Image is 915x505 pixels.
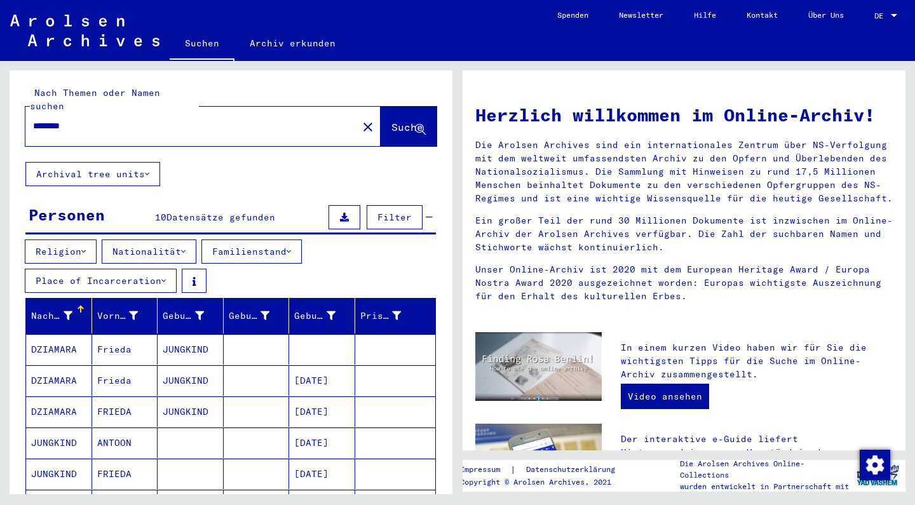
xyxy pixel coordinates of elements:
[460,476,630,488] p: Copyright © Arolsen Archives, 2021
[621,341,893,381] p: In einem kurzen Video haben wir für Sie die wichtigsten Tipps für die Suche im Online-Archiv zusa...
[25,239,97,264] button: Religion
[516,463,630,476] a: Datenschutzerklärung
[92,396,158,427] mat-cell: FRIEDA
[294,306,355,326] div: Geburtsdatum
[680,458,850,481] p: Die Arolsen Archives Online-Collections
[92,298,158,333] mat-header-cell: Vorname
[854,459,902,491] img: yv_logo.png
[224,298,290,333] mat-header-cell: Geburt‏
[289,396,355,427] mat-cell: [DATE]
[166,212,275,223] span: Datensätze gefunden
[860,450,890,480] img: Zustimmung ändern
[163,306,223,326] div: Geburtsname
[25,162,160,186] button: Archival tree units
[10,15,159,46] img: Arolsen_neg.svg
[30,87,160,112] mat-label: Nach Themen oder Namen suchen
[155,212,166,223] span: 10
[355,298,436,333] mat-header-cell: Prisoner #
[475,332,602,401] img: video.jpg
[381,107,437,146] button: Suche
[29,203,105,226] div: Personen
[26,365,92,396] mat-cell: DZIAMARA
[102,239,196,264] button: Nationalität
[25,269,177,293] button: Place of Incarceration
[92,334,158,365] mat-cell: Frieda
[874,11,888,20] span: DE
[289,298,355,333] mat-header-cell: Geburtsdatum
[158,334,224,365] mat-cell: JUNGKIND
[377,212,412,223] span: Filter
[475,214,893,254] p: Ein großer Teil der rund 30 Millionen Dokumente ist inzwischen im Online-Archiv der Arolsen Archi...
[92,459,158,489] mat-cell: FRIEDA
[355,114,381,139] button: Clear
[289,365,355,396] mat-cell: [DATE]
[475,138,893,205] p: Die Arolsen Archives sind ein internationales Zentrum über NS-Verfolgung mit dem weltweit umfasse...
[92,428,158,458] mat-cell: ANTOON
[360,309,402,323] div: Prisoner #
[170,28,234,61] a: Suchen
[289,428,355,458] mat-cell: [DATE]
[475,102,893,128] h1: Herzlich willkommen im Online-Archiv!
[97,306,158,326] div: Vorname
[289,459,355,489] mat-cell: [DATE]
[229,309,270,323] div: Geburt‏
[158,365,224,396] mat-cell: JUNGKIND
[163,309,204,323] div: Geburtsname
[294,309,335,323] div: Geburtsdatum
[97,309,139,323] div: Vorname
[391,121,423,133] span: Suche
[360,306,421,326] div: Prisoner #
[26,396,92,427] mat-cell: DZIAMARA
[201,239,302,264] button: Familienstand
[26,459,92,489] mat-cell: JUNGKIND
[31,309,72,323] div: Nachname
[367,205,423,229] button: Filter
[234,28,351,58] a: Archiv erkunden
[680,481,850,492] p: wurden entwickelt in Partnerschaft mit
[26,428,92,458] mat-cell: JUNGKIND
[621,384,709,409] a: Video ansehen
[26,334,92,365] mat-cell: DZIAMARA
[158,298,224,333] mat-header-cell: Geburtsname
[360,119,376,135] mat-icon: close
[460,463,630,476] div: |
[460,463,510,476] a: Impressum
[229,306,289,326] div: Geburt‏
[92,365,158,396] mat-cell: Frieda
[26,298,92,333] mat-header-cell: Nachname
[475,263,893,303] p: Unser Online-Archiv ist 2020 mit dem European Heritage Award / Europa Nostra Award 2020 ausgezeic...
[158,396,224,427] mat-cell: JUNGKIND
[31,306,91,326] div: Nachname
